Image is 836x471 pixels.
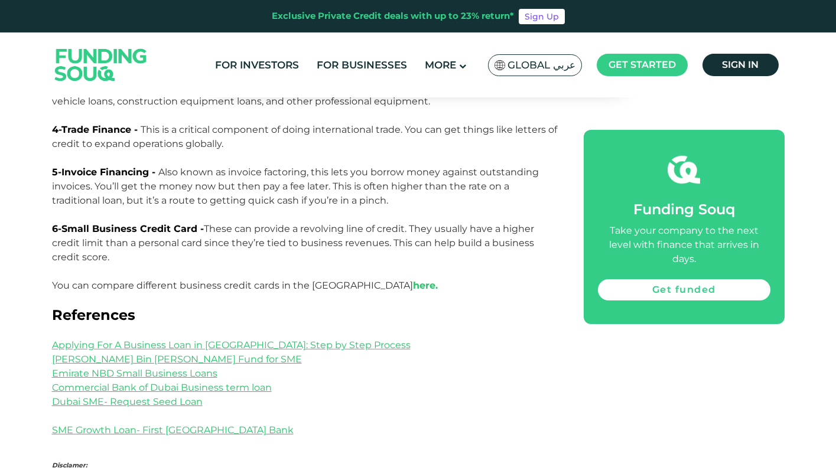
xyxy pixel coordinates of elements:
p: This is a critical component of doing international trade. You can get things like letters of cre... [52,123,557,165]
a: here [413,280,435,291]
img: fsicon [668,153,700,186]
span: Funding Souq [633,201,735,218]
span: Sign in [722,59,759,70]
a: Dubai SME- Request Seed Loan [52,396,203,407]
a: SME Growth Loan- First [GEOGRAPHIC_DATA] Bank [52,424,294,436]
a: Emirate NBD Small Business Loans [52,368,217,379]
p: meanwhile has an asset-backed financing program designed for SMEs with options like commercial ve... [52,80,557,123]
a: Applying For A Business Loan in [GEOGRAPHIC_DATA]: Step by Step Process [52,339,411,351]
span: Global عربي [508,58,575,72]
a: For Businesses [314,55,410,75]
span: 5-Invoice Financing - [52,166,155,178]
p: Also known as invoice factoring, this lets you borrow money against outstanding invoices. You’ll ... [52,165,557,222]
span: 4-Trade Finance - [52,124,138,135]
a: Commercial Bank of Dubai Business term loan [52,382,272,393]
a: For Investors [212,55,302,75]
em: Disclamer: [52,462,87,469]
a: [PERSON_NAME] Bin [PERSON_NAME] Fund for SME [52,354,302,365]
img: SA Flag [495,60,505,70]
img: Logo [43,35,159,94]
span: References [52,306,135,323]
div: Take your company to the next level with finance that arrives in days. [598,224,770,266]
span: Get started [609,59,676,70]
span: More [425,59,456,71]
p: You can compare different business credit cards in the [GEOGRAPHIC_DATA] [52,279,557,293]
div: Exclusive Private Credit deals with up to 23% return* [272,9,514,23]
a: Sign Up [519,9,565,24]
strong: . [413,280,438,291]
a: Sign in [702,54,779,76]
p: These can provide a revolving line of credit. They usually have a higher credit limit than a pers... [52,222,557,279]
strong: 6-Small Business Credit Card - [52,223,204,234]
a: Get funded [598,279,770,300]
